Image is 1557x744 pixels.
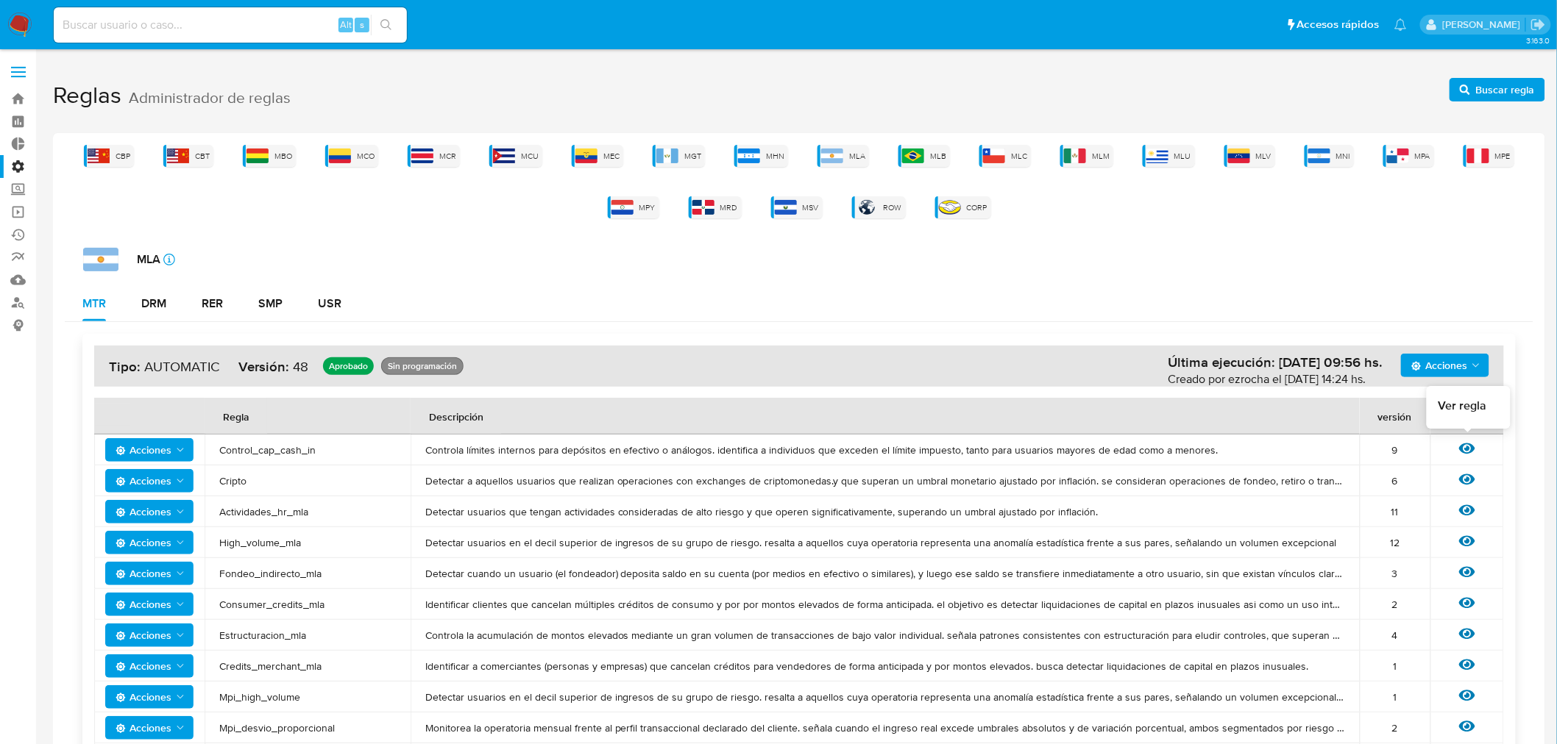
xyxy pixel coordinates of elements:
button: search-icon [371,15,401,35]
span: s [360,18,364,32]
p: mercedes.medrano@mercadolibre.com [1442,18,1525,32]
a: Salir [1531,17,1546,32]
span: Alt [340,18,352,32]
a: Notificaciones [1394,18,1407,31]
input: Buscar usuario o caso... [54,15,407,35]
span: Ver regla [1439,398,1487,414]
span: Accesos rápidos [1297,17,1380,32]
